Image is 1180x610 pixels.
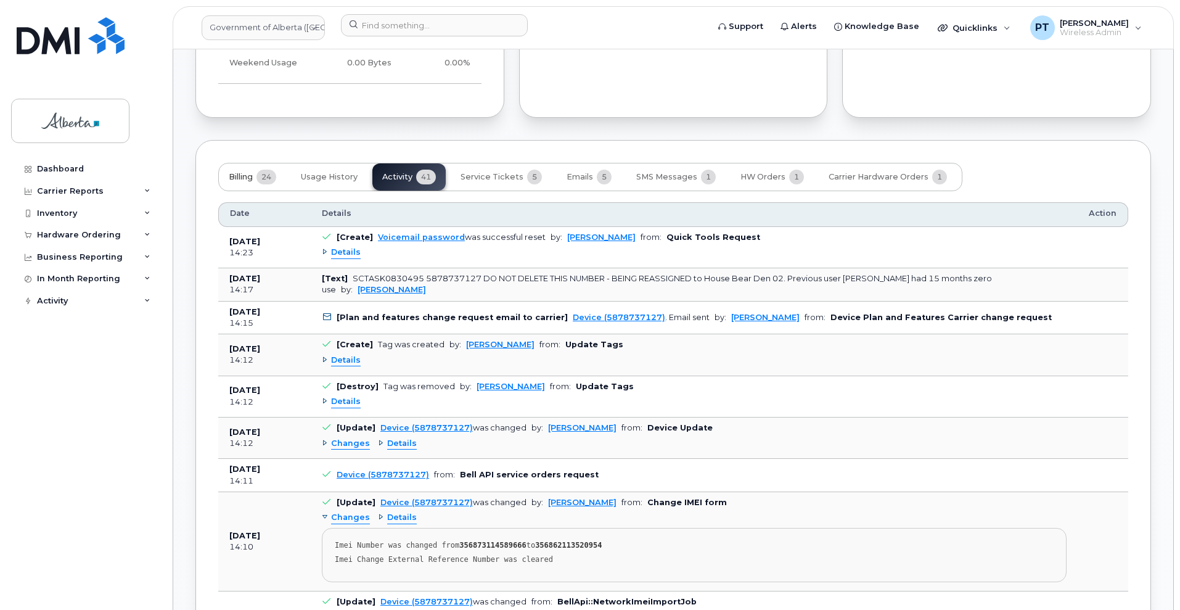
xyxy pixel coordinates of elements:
span: from: [805,313,826,322]
span: SMS Messages [636,172,697,182]
b: Update Tags [576,382,634,391]
span: Knowledge Base [845,20,919,33]
b: BellApi::NetworkImeiImportJob [557,597,697,606]
span: by: [449,340,461,349]
a: [PERSON_NAME] [466,340,535,349]
div: 14:12 [229,397,300,408]
span: Wireless Admin [1060,28,1129,38]
b: Device Plan and Features Carrier change request [830,313,1052,322]
td: 0.00% [403,43,481,83]
span: Changes [331,512,370,524]
td: Weekend Usage [218,43,315,83]
b: Quick Tools Request [666,233,760,242]
b: [Create] [337,233,373,242]
span: 1 [789,170,804,184]
th: Action [1078,202,1128,227]
b: [Create] [337,340,373,349]
span: from: [531,597,552,606]
div: 14:11 [229,476,300,487]
div: 14:12 [229,355,300,366]
span: by: [531,423,543,432]
span: Details [387,512,417,524]
span: Support [729,20,763,33]
span: 5 [527,170,542,184]
div: 14:10 [229,542,300,553]
span: Service Tickets [461,172,523,182]
b: Device Update [647,423,713,432]
b: [Update] [337,423,375,432]
tr: Friday from 6:00pm to Monday 8:00am [218,43,481,83]
a: [PERSON_NAME] [731,313,800,322]
span: by: [341,285,353,294]
span: by: [460,382,472,391]
a: Voicemail password [378,233,465,242]
b: [DATE] [229,237,260,246]
span: by: [531,498,543,507]
a: Device (5878737127) [337,470,429,479]
span: Quicklinks [953,23,998,33]
b: [DATE] [229,274,260,283]
div: Imei Number was changed from to [335,541,1054,550]
b: Update Tags [565,340,623,349]
span: 5 [597,170,612,184]
div: was changed [380,423,526,432]
span: Details [331,355,361,366]
div: 14:15 [229,318,300,329]
div: Penny Tse [1022,15,1150,40]
span: Carrier Hardware Orders [829,172,928,182]
td: 0.00 Bytes [315,43,403,83]
strong: 356862113520954 [535,541,602,550]
a: [PERSON_NAME] [548,423,617,432]
div: Quicklinks [929,15,1019,40]
a: [PERSON_NAME] [548,498,617,507]
strong: 356873114589666 [459,541,526,550]
a: Device (5878737127) [380,423,473,432]
span: from: [434,470,455,479]
span: Usage History [301,172,358,182]
span: from: [550,382,571,391]
div: SCTASK0830495 5878737127 DO NOT DELETE THIS NUMBER - BEING REASSIGNED to House Bear Den 02. Previ... [322,274,992,294]
div: was changed [380,597,526,606]
input: Find something... [341,14,528,36]
span: Date [230,208,250,219]
b: [Plan and features change request email to carrier] [337,313,568,322]
span: Details [331,396,361,408]
b: Change IMEI form [647,498,727,507]
span: 24 [256,170,276,184]
span: by: [715,313,726,322]
span: from: [621,498,642,507]
b: [DATE] [229,531,260,540]
b: [Destroy] [337,382,379,391]
span: Alerts [791,20,817,33]
span: from: [641,233,662,242]
a: Device (5878737127) [380,498,473,507]
span: 1 [701,170,716,184]
b: [DATE] [229,464,260,474]
b: Bell API service orders request [460,470,599,479]
span: from: [621,423,642,432]
b: [DATE] [229,427,260,437]
span: Emails [567,172,593,182]
div: 14:23 [229,247,300,258]
div: was changed [380,498,526,507]
div: . Email sent [573,313,710,322]
b: [Text] [322,274,348,283]
span: 1 [932,170,947,184]
b: [DATE] [229,385,260,395]
span: Changes [331,438,370,450]
span: [PERSON_NAME] [1060,18,1129,28]
span: Details [387,438,417,450]
div: 14:17 [229,284,300,295]
div: was successful reset [378,233,546,242]
div: 14:12 [229,438,300,449]
a: Government of Alberta (GOA) [202,15,325,40]
span: by: [551,233,562,242]
b: [Update] [337,597,375,606]
a: Device (5878737127) [573,313,665,322]
b: [Update] [337,498,375,507]
b: [DATE] [229,307,260,316]
a: Knowledge Base [826,14,928,39]
span: Details [331,247,361,258]
span: PT [1035,20,1049,35]
b: [DATE] [229,344,260,353]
